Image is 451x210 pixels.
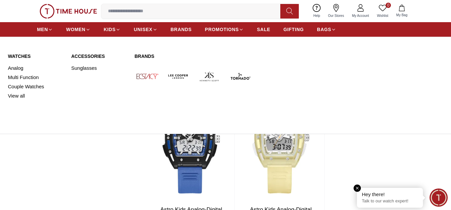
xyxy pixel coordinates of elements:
p: Talk to our watch expert! [362,198,418,204]
span: KIDS [104,26,116,33]
img: Lee Cooper [165,63,191,89]
em: Close tooltip [354,185,361,192]
img: Astro Kids Analog-Digital Black Dial Watch - A24804-PPNB [148,85,234,200]
span: MEN [37,26,48,33]
a: GIFTING [283,23,304,35]
a: MEN [37,23,53,35]
img: Tornado [227,63,253,89]
a: KIDS [104,23,121,35]
span: 0 [386,3,391,8]
button: My Bag [392,3,411,19]
span: GIFTING [283,26,304,33]
span: PROMOTIONS [205,26,239,33]
img: Ecstacy [134,63,160,89]
a: View all [8,91,63,101]
a: Brands [134,53,253,60]
img: Kenneth Scott [196,63,222,89]
a: WOMEN [66,23,90,35]
span: BRANDS [171,26,192,33]
a: BRANDS [171,23,192,35]
a: Watches [8,53,63,60]
span: Our Stores [326,13,347,18]
a: Accessories [71,53,127,60]
a: Sunglasses [71,63,127,73]
img: Quantum [134,95,160,120]
a: Help [309,3,324,20]
span: WOMEN [66,26,86,33]
a: Analog [8,63,63,73]
span: Help [311,13,323,18]
a: PROMOTIONS [205,23,244,35]
div: Hey there! [362,191,418,198]
div: Chat Widget [430,189,448,207]
span: UNISEX [134,26,152,33]
span: My Account [349,13,372,18]
a: BAGS [317,23,336,35]
a: UNISEX [134,23,157,35]
span: Wishlist [374,13,391,18]
a: Multi Function [8,73,63,82]
a: 0Wishlist [373,3,392,20]
span: BAGS [317,26,331,33]
img: ... [40,4,97,19]
span: SALE [257,26,270,33]
img: Astro Kids Analog-Digital White Dial Watch - A24803-PPYY [237,85,324,200]
a: SALE [257,23,270,35]
a: Our Stores [324,3,348,20]
span: My Bag [394,13,410,18]
a: Couple Watches [8,82,63,91]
